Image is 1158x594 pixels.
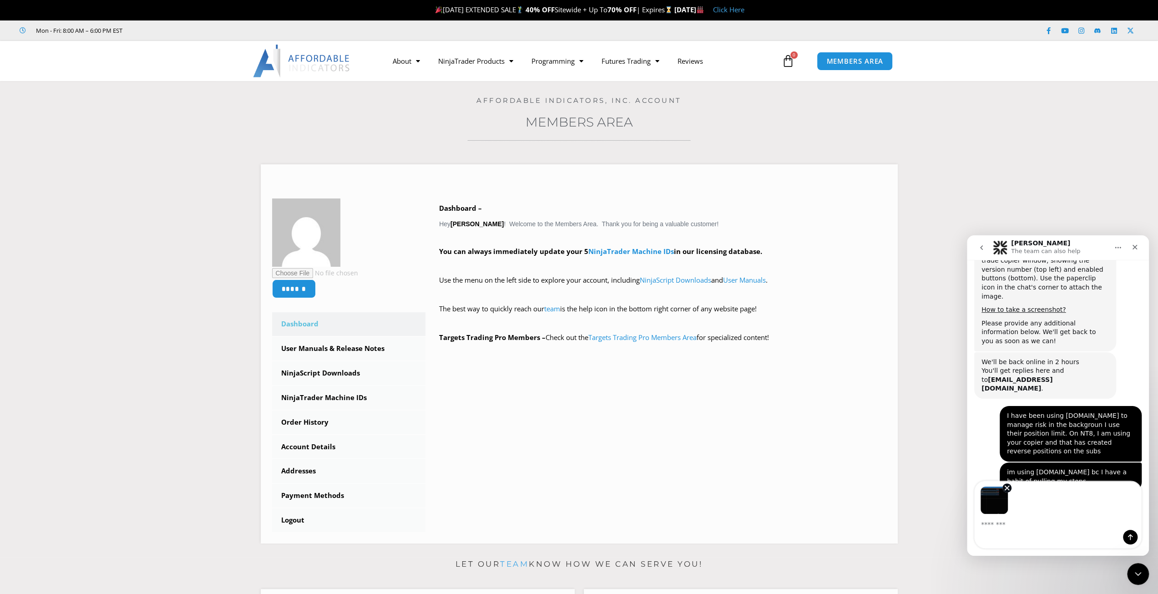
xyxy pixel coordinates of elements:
[665,6,672,13] img: ⌛
[135,26,272,35] iframe: Customer reviews powered by Trustpilot
[15,84,142,111] div: Please provide any additional information below. We'll get back to you as soon as we can!
[439,333,546,342] strong: Targets Trading Pro Members –
[272,312,426,532] nav: Account pages
[272,411,426,434] a: Order History
[817,52,893,71] a: MEMBERS AREA
[8,246,174,279] div: Image previews
[261,557,898,572] p: Let our know how we can serve you!
[674,5,704,14] strong: [DATE]
[476,96,682,105] a: Affordable Indicators, Inc. Account
[384,51,779,71] nav: Menu
[33,171,175,226] div: I have been using [DOMAIN_NAME] to manage risk in the backgroun I use their position limit. On NT...
[526,114,633,130] a: Members Area
[435,6,442,13] img: 🎉
[544,304,560,313] a: team
[253,45,351,77] img: LogoAI | Affordable Indicators – NinjaTrader
[272,484,426,508] a: Payment Methods
[272,198,340,267] img: 5f134d5080cd8606c769c067cdb75d253f8f6419f1c7daba1e0781ed198c4de3
[588,247,674,256] a: NinjaTrader Machine IDs
[588,333,697,342] a: Targets Trading Pro Members Area
[592,51,668,71] a: Futures Trading
[826,58,883,65] span: MEMBERS AREA
[1127,563,1149,585] iframe: Intercom live chat
[272,386,426,410] a: NinjaTrader Machine IDs
[35,248,45,257] button: Remove image 1
[768,48,808,74] a: 0
[15,141,86,157] b: [EMAIL_ADDRESS][DOMAIN_NAME]
[516,6,523,13] img: 🏌️‍♂️
[33,227,175,256] div: im using [DOMAIN_NAME] bc I have a habit of pulling my stops
[272,435,426,459] a: Account Details
[272,361,426,385] a: NinjaScript Downloads
[272,312,426,336] a: Dashboard
[439,203,482,213] b: Dashboard –
[40,233,167,250] div: im using [DOMAIN_NAME] bc I have a habit of pulling my stops
[384,51,429,71] a: About
[450,220,504,228] strong: [PERSON_NAME]
[429,51,522,71] a: NinjaTrader Products
[272,459,426,483] a: Addresses
[15,12,142,66] div: Please send a screenshot of your full trade copier window, showing the version number (top left) ...
[640,275,711,284] a: NinjaScript Downloads
[439,331,886,344] p: Check out the for specialized content!
[668,51,712,71] a: Reviews
[439,247,762,256] strong: You can always immediately update your 5 in our licensing database.
[8,279,174,294] textarea: Message…
[40,176,167,221] div: I have been using [DOMAIN_NAME] to manage risk in the backgroun I use their position limit. On NT...
[272,337,426,360] a: User Manuals & Release Notes
[439,274,886,300] p: Use the menu on the left side to explore your account, including and .
[15,71,99,78] a: How to take a screenshot?
[697,6,703,13] img: 🏭
[7,171,175,227] div: Jacqueline says…
[13,251,41,279] img: Image preview 1 of 1
[439,202,886,344] div: Hey ! Welcome to the Members Area. Thank you for being a valuable customer!
[15,122,142,158] div: We'll be back online in 2 hours You'll get replies here and to .
[967,235,1149,556] iframe: Intercom live chat
[522,51,592,71] a: Programming
[607,5,637,14] strong: 70% OFF
[272,508,426,532] a: Logout
[7,227,175,263] div: Jacqueline says…
[790,51,798,59] span: 0
[713,5,744,14] a: Click Here
[7,117,175,171] div: Solomon says…
[723,275,766,284] a: User Manuals
[500,559,529,569] a: team
[156,294,171,309] button: Send a message…
[439,303,886,328] p: The best way to quickly reach our is the help icon in the bottom right corner of any website page!
[7,117,149,163] div: We'll be back online in 2 hoursYou'll get replies here and to[EMAIL_ADDRESS][DOMAIN_NAME].
[34,25,122,36] span: Mon - Fri: 8:00 AM – 6:00 PM EST
[526,5,555,14] strong: 40% OFF
[433,5,674,14] span: [DATE] EXTENDED SALE Sitewide + Up To | Expires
